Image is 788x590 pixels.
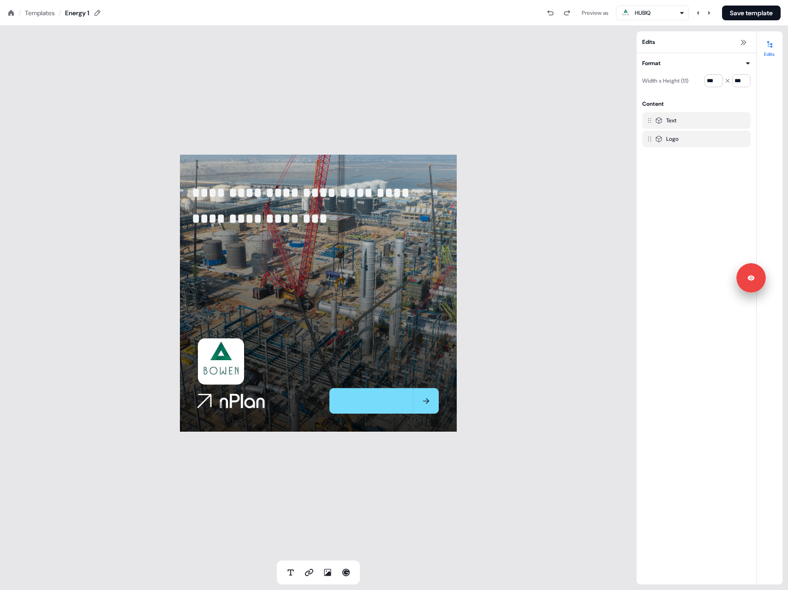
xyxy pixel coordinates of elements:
a: Templates [25,8,55,18]
div: / [59,8,61,18]
div: Content [642,99,664,108]
span: Edits [642,37,655,47]
div: / [18,8,21,18]
button: Format [642,59,751,68]
div: Text [666,116,676,125]
div: Logo [666,134,679,144]
div: Format [642,59,661,68]
button: Edits [757,37,782,57]
button: HUBIQ [616,6,689,20]
div: HUBIQ [635,8,651,18]
div: Width x Height (1:1) [642,73,688,88]
div: Preview as [582,8,609,18]
button: Save template [722,6,781,20]
div: Energy 1 [65,8,89,18]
